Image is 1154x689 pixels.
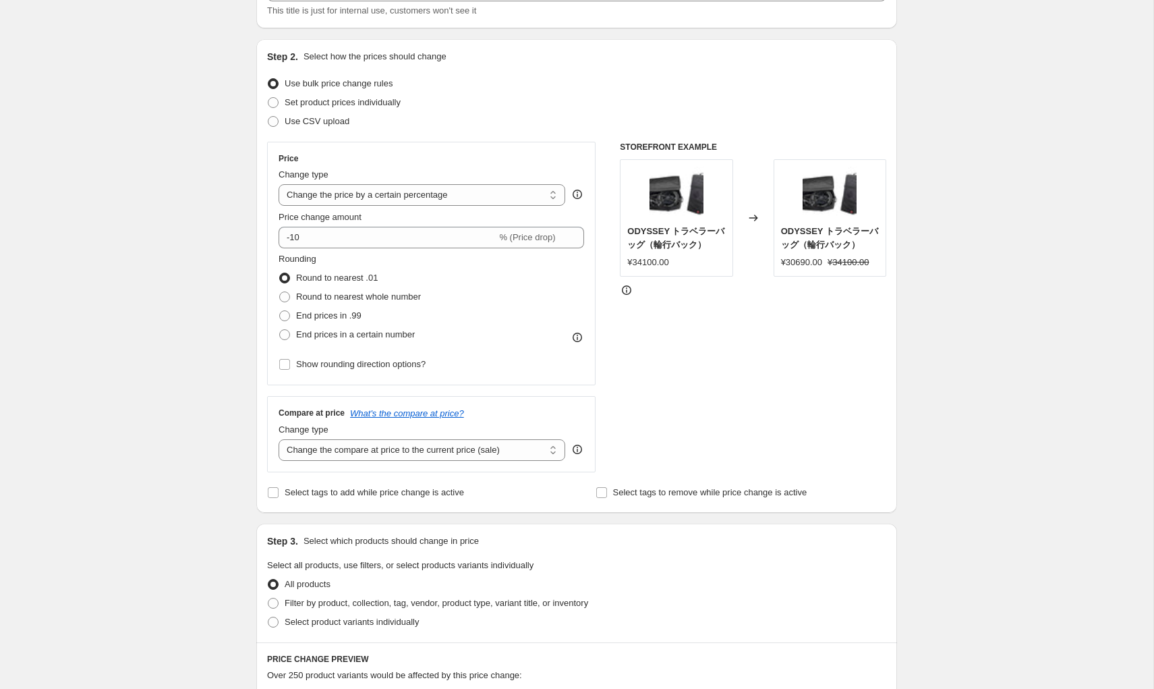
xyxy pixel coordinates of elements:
span: Show rounding direction options? [296,359,426,369]
span: Price change amount [279,212,362,222]
span: Select all products, use filters, or select products variants individually [267,560,533,570]
span: Select product variants individually [285,617,419,627]
span: Select tags to remove while price change is active [613,487,807,497]
strike: ¥34100.00 [828,256,869,269]
span: Round to nearest .01 [296,273,378,283]
img: odyssey-bag_80x.jpg [803,167,857,221]
span: % (Price drop) [499,232,555,242]
button: What's the compare at price? [350,408,464,418]
span: ODYSSEY トラベラーバッグ（輪行バック） [781,226,878,250]
h6: STOREFRONT EXAMPLE [620,142,886,153]
span: All products [285,579,330,589]
span: Use bulk price change rules [285,78,393,88]
img: odyssey-bag_80x.jpg [650,167,703,221]
span: Set product prices individually [285,97,401,107]
input: -15 [279,227,496,248]
span: Rounding [279,254,316,264]
span: Use CSV upload [285,116,349,126]
p: Select which products should change in price [304,534,479,548]
span: This title is just for internal use, customers won't see it [267,5,476,16]
h3: Price [279,153,298,164]
div: help [571,443,584,456]
span: Filter by product, collection, tag, vendor, product type, variant title, or inventory [285,598,588,608]
h2: Step 3. [267,534,298,548]
div: ¥34100.00 [627,256,668,269]
span: End prices in a certain number [296,329,415,339]
span: End prices in .99 [296,310,362,321]
span: Round to nearest whole number [296,292,421,302]
span: Select tags to add while price change is active [285,487,464,497]
h6: PRICE CHANGE PREVIEW [267,654,886,665]
h3: Compare at price [279,408,345,418]
span: Change type [279,424,328,435]
span: Over 250 product variants would be affected by this price change: [267,670,522,680]
div: help [571,188,584,201]
p: Select how the prices should change [304,50,446,63]
span: Change type [279,169,328,180]
div: ¥30690.00 [781,256,822,269]
span: ODYSSEY トラベラーバッグ（輪行バック） [627,226,724,250]
h2: Step 2. [267,50,298,63]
